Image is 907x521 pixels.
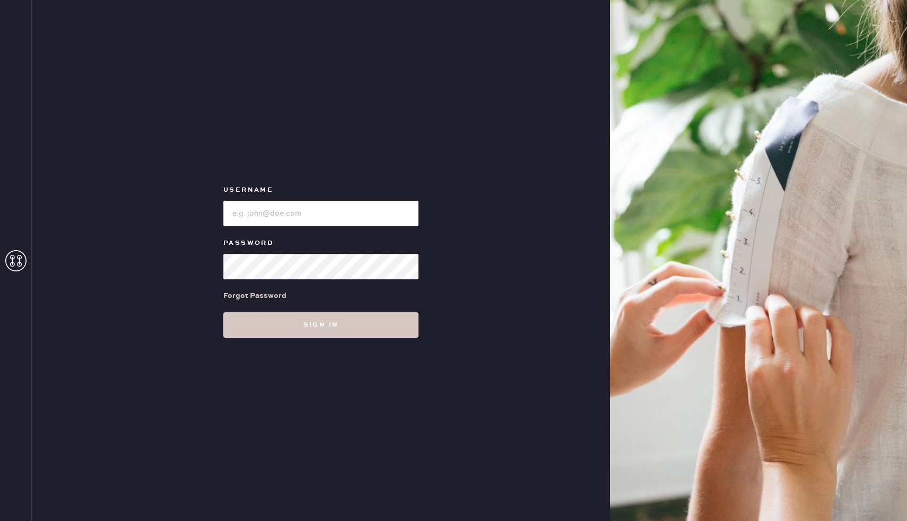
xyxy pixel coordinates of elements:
[223,279,286,312] a: Forgot Password
[223,184,418,197] label: Username
[223,312,418,338] button: Sign in
[223,290,286,302] div: Forgot Password
[223,237,418,250] label: Password
[223,201,418,226] input: e.g. john@doe.com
